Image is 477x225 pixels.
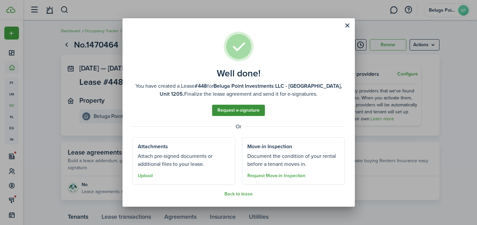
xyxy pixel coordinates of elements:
[247,173,305,178] button: Request Move-in Inspection
[132,82,345,98] well-done-description: You have created a Lease for Finalize the lease agreement and send it for e-signatures.
[138,143,168,151] well-done-section-title: Attachments
[138,173,153,178] button: Upload
[217,68,261,79] well-done-title: Well done!
[224,191,253,197] button: Back to lease
[160,82,342,98] b: Beluga Point Investments LLC - [GEOGRAPHIC_DATA], Unit 1205.
[212,105,265,116] a: Request e-signature
[195,82,207,90] b: #448
[138,152,230,168] well-done-section-description: Attach pre-signed documents or additional files to your lease.
[132,123,345,131] well-done-separator: Or
[342,20,353,31] button: Close modal
[247,143,292,151] well-done-section-title: Move-in Inspection
[247,152,340,168] well-done-section-description: Document the condition of your rental before a tenant moves in.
